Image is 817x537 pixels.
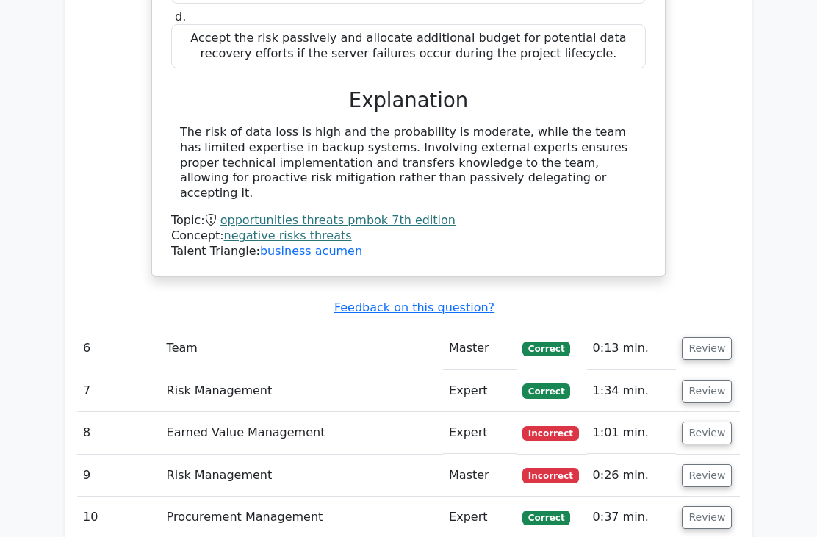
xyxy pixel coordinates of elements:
a: business acumen [260,245,362,259]
td: 7 [77,371,161,413]
button: Review [682,381,732,403]
td: Master [443,328,517,370]
span: d. [175,10,186,24]
td: 0:13 min. [587,328,677,370]
div: Topic: [171,214,646,229]
h3: Explanation [180,90,637,114]
td: 9 [77,455,161,497]
td: Expert [443,371,517,413]
span: Incorrect [522,469,579,483]
span: Correct [522,384,570,399]
td: 1:01 min. [587,413,677,455]
td: Expert [443,413,517,455]
span: Correct [522,511,570,526]
td: Earned Value Management [161,413,443,455]
div: Concept: [171,229,646,245]
button: Review [682,465,732,488]
td: Risk Management [161,455,443,497]
button: Review [682,338,732,361]
td: 6 [77,328,161,370]
a: opportunities threats pmbok 7th edition [220,214,456,228]
div: Talent Triangle: [171,214,646,259]
td: Risk Management [161,371,443,413]
td: 8 [77,413,161,455]
button: Review [682,422,732,445]
div: Accept the risk passively and allocate additional budget for potential data recovery efforts if t... [171,25,646,69]
span: Incorrect [522,427,579,442]
div: The risk of data loss is high and the probability is moderate, while the team has limited experti... [180,126,637,202]
button: Review [682,507,732,530]
td: Master [443,455,517,497]
td: 1:34 min. [587,371,677,413]
td: Team [161,328,443,370]
span: Correct [522,342,570,357]
a: Feedback on this question? [334,301,494,315]
td: 0:26 min. [587,455,677,497]
a: negative risks threats [224,229,352,243]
